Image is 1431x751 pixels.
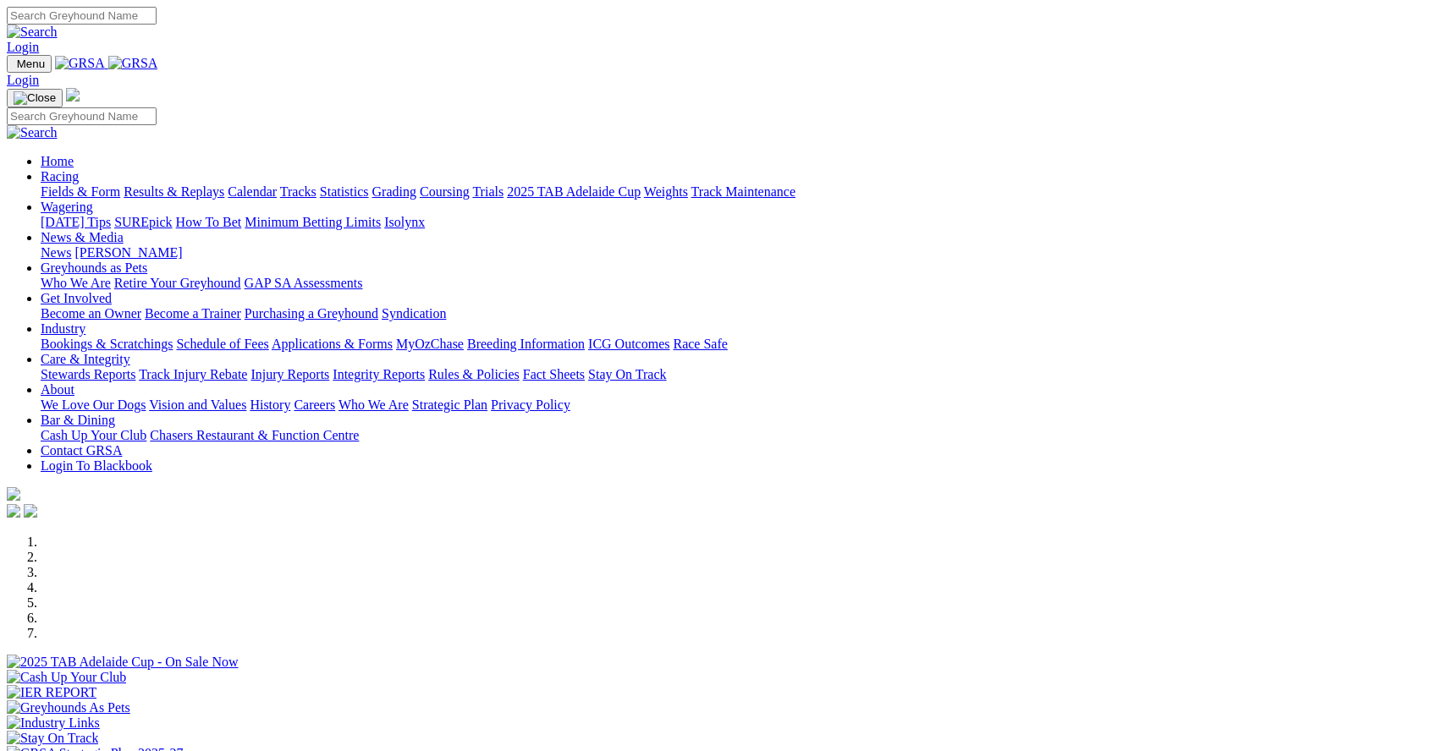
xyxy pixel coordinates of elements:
[245,276,363,290] a: GAP SA Assessments
[41,245,1424,260] div: News & Media
[55,56,105,71] img: GRSA
[472,184,504,199] a: Trials
[17,58,45,70] span: Menu
[41,321,85,336] a: Industry
[41,337,173,351] a: Bookings & Scratchings
[7,125,58,140] img: Search
[41,428,146,442] a: Cash Up Your Club
[41,367,135,381] a: Stewards Reports
[41,352,130,366] a: Care & Integrity
[24,504,37,518] img: twitter.svg
[507,184,641,199] a: 2025 TAB Adelaide Cup
[41,245,71,260] a: News
[41,382,74,397] a: About
[41,200,93,214] a: Wagering
[41,184,1424,200] div: Racing
[294,397,335,412] a: Careers
[41,215,1424,230] div: Wagering
[124,184,224,199] a: Results & Replays
[491,397,570,412] a: Privacy Policy
[66,88,80,101] img: logo-grsa-white.png
[150,428,359,442] a: Chasers Restaurant & Function Centre
[272,337,393,351] a: Applications & Forms
[74,245,182,260] a: [PERSON_NAME]
[420,184,470,199] a: Coursing
[41,230,124,244] a: News & Media
[41,397,146,412] a: We Love Our Dogs
[41,276,1424,291] div: Greyhounds as Pets
[412,397,487,412] a: Strategic Plan
[41,443,122,458] a: Contact GRSA
[7,731,98,746] img: Stay On Track
[7,700,130,715] img: Greyhounds As Pets
[7,40,39,54] a: Login
[7,107,157,125] input: Search
[250,397,290,412] a: History
[149,397,246,412] a: Vision and Values
[250,367,329,381] a: Injury Reports
[145,306,241,321] a: Become a Trainer
[228,184,277,199] a: Calendar
[41,337,1424,352] div: Industry
[41,413,115,427] a: Bar & Dining
[396,337,464,351] a: MyOzChase
[320,184,369,199] a: Statistics
[588,367,666,381] a: Stay On Track
[41,367,1424,382] div: Care & Integrity
[691,184,795,199] a: Track Maintenance
[176,337,268,351] a: Schedule of Fees
[338,397,409,412] a: Who We Are
[7,55,52,73] button: Toggle navigation
[644,184,688,199] a: Weights
[139,367,247,381] a: Track Injury Rebate
[114,215,172,229] a: SUREpick
[41,215,111,229] a: [DATE] Tips
[41,306,1424,321] div: Get Involved
[176,215,242,229] a: How To Bet
[588,337,669,351] a: ICG Outcomes
[7,685,96,700] img: IER REPORT
[7,715,100,731] img: Industry Links
[673,337,727,351] a: Race Safe
[41,169,79,184] a: Racing
[7,504,20,518] img: facebook.svg
[7,487,20,501] img: logo-grsa-white.png
[41,291,112,305] a: Get Involved
[41,428,1424,443] div: Bar & Dining
[7,25,58,40] img: Search
[108,56,158,71] img: GRSA
[41,397,1424,413] div: About
[428,367,520,381] a: Rules & Policies
[372,184,416,199] a: Grading
[333,367,425,381] a: Integrity Reports
[41,276,111,290] a: Who We Are
[523,367,585,381] a: Fact Sheets
[7,7,157,25] input: Search
[384,215,425,229] a: Isolynx
[14,91,56,105] img: Close
[114,276,241,290] a: Retire Your Greyhound
[7,670,126,685] img: Cash Up Your Club
[245,306,378,321] a: Purchasing a Greyhound
[467,337,585,351] a: Breeding Information
[41,260,147,275] a: Greyhounds as Pets
[41,184,120,199] a: Fields & Form
[7,73,39,87] a: Login
[7,655,239,670] img: 2025 TAB Adelaide Cup - On Sale Now
[280,184,316,199] a: Tracks
[41,458,152,473] a: Login To Blackbook
[382,306,446,321] a: Syndication
[7,89,63,107] button: Toggle navigation
[245,215,381,229] a: Minimum Betting Limits
[41,154,74,168] a: Home
[41,306,141,321] a: Become an Owner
